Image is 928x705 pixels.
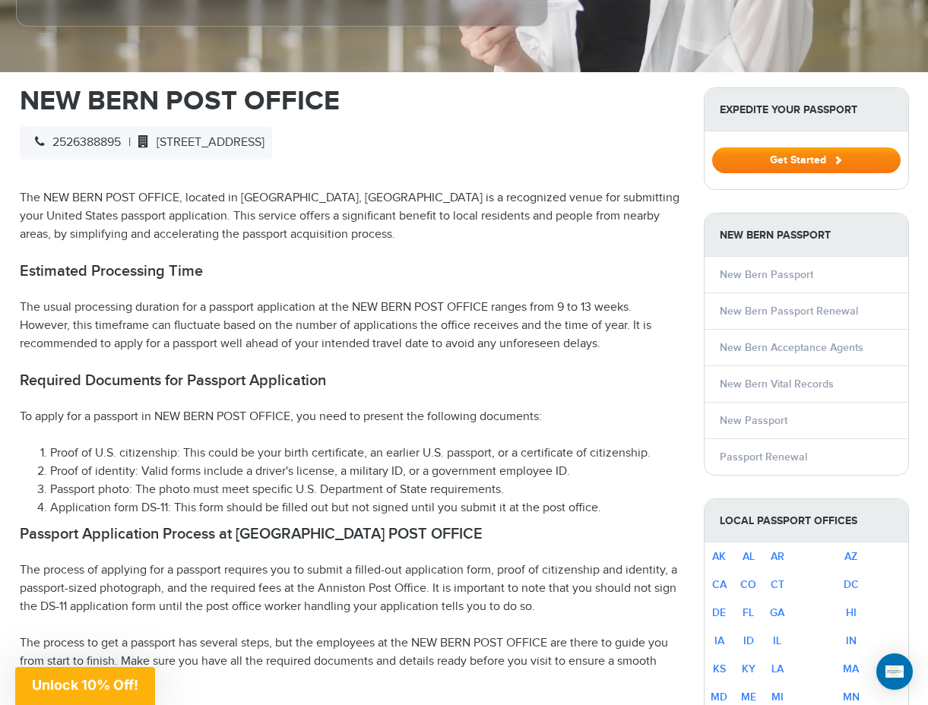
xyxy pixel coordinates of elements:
[720,341,863,354] a: New Bern Acceptance Agents
[20,408,681,426] p: To apply for a passport in NEW BERN POST OFFICE, you need to present the following documents:
[720,378,834,390] a: New Bern Vital Records
[876,653,913,690] div: Open Intercom Messenger
[771,578,784,591] a: CT
[705,213,908,257] strong: New Bern Passport
[20,525,681,543] h2: Passport Application Process at [GEOGRAPHIC_DATA] POST OFFICE
[846,606,857,619] a: HI
[712,606,726,619] a: DE
[714,634,724,647] a: IA
[20,87,681,115] h1: NEW BERN POST OFFICE
[20,126,272,160] div: |
[20,634,681,689] p: The process to get a passport has several steps, but the employees at the NEW BERN POST OFFICE ar...
[771,662,784,675] a: LA
[711,691,727,703] a: MD
[844,550,857,563] a: AZ
[743,634,754,647] a: ID
[720,414,787,427] a: New Passport
[712,153,901,166] a: Get Started
[843,662,859,675] a: MA
[50,444,681,463] li: Proof of U.S. citizenship: This could be your birth certificate, an earlier U.S. passport, or a c...
[740,578,756,591] a: CO
[846,634,857,647] a: IN
[705,499,908,542] strong: Local Passport Offices
[712,147,901,173] button: Get Started
[773,634,781,647] a: IL
[720,268,813,281] a: New Bern Passport
[720,451,807,463] a: Passport Renewal
[32,677,138,693] span: Unlock 10% Off!
[843,691,860,703] a: MN
[720,305,858,318] a: New Bern Passport Renewal
[743,550,755,563] a: AL
[20,299,681,353] p: The usual processing duration for a passport application at the NEW BERN POST OFFICE ranges from ...
[844,578,859,591] a: DC
[131,135,264,150] span: [STREET_ADDRESS]
[20,262,681,280] h2: Estimated Processing Time
[50,499,681,517] li: Application form DS-11: This form should be filled out but not signed until you submit it at the ...
[20,561,681,616] p: The process of applying for a passport requires you to submit a filled-out application form, proo...
[27,135,121,150] span: 2526388895
[712,550,726,563] a: AK
[743,606,754,619] a: FL
[20,189,681,244] p: The NEW BERN POST OFFICE, located in [GEOGRAPHIC_DATA], [GEOGRAPHIC_DATA] is a recognized venue f...
[15,667,155,705] div: Unlock 10% Off!
[741,691,756,703] a: ME
[20,371,681,390] h2: Required Documents for Passport Application
[771,550,784,563] a: AR
[50,463,681,481] li: Proof of identity: Valid forms include a driver's license, a military ID, or a government employe...
[771,691,784,703] a: MI
[770,606,784,619] a: GA
[712,578,727,591] a: CA
[713,662,726,675] a: KS
[705,88,908,131] strong: Expedite Your Passport
[742,662,755,675] a: KY
[50,481,681,499] li: Passport photo: The photo must meet specific U.S. Department of State requirements.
